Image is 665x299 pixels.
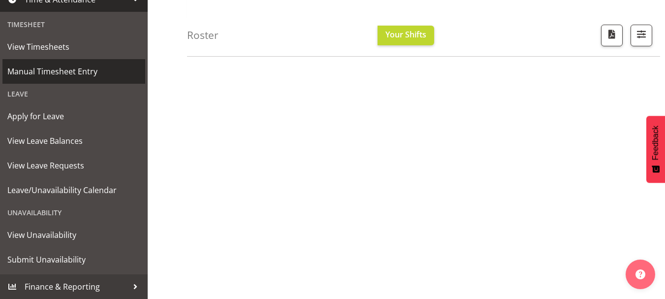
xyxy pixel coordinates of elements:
span: Your Shifts [385,29,426,40]
button: Feedback - Show survey [646,116,665,183]
span: View Timesheets [7,39,140,54]
a: View Timesheets [2,34,145,59]
a: View Leave Balances [2,129,145,153]
span: View Leave Balances [7,133,140,148]
span: Feedback [651,126,660,160]
button: Your Shifts [378,26,434,45]
a: Apply for Leave [2,104,145,129]
div: Timesheet [2,14,145,34]
span: Apply for Leave [7,109,140,124]
a: Submit Unavailability [2,247,145,272]
div: Leave [2,84,145,104]
span: View Leave Requests [7,158,140,173]
span: Manual Timesheet Entry [7,64,140,79]
h4: Roster [187,30,219,41]
a: Manual Timesheet Entry [2,59,145,84]
button: Download a PDF of the roster according to the set date range. [601,25,623,46]
span: Finance & Reporting [25,279,128,294]
a: View Leave Requests [2,153,145,178]
div: Unavailability [2,202,145,223]
button: Filter Shifts [631,25,652,46]
span: View Unavailability [7,228,140,242]
img: help-xxl-2.png [635,269,645,279]
a: View Unavailability [2,223,145,247]
a: Leave/Unavailability Calendar [2,178,145,202]
span: Leave/Unavailability Calendar [7,183,140,198]
span: Submit Unavailability [7,252,140,267]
